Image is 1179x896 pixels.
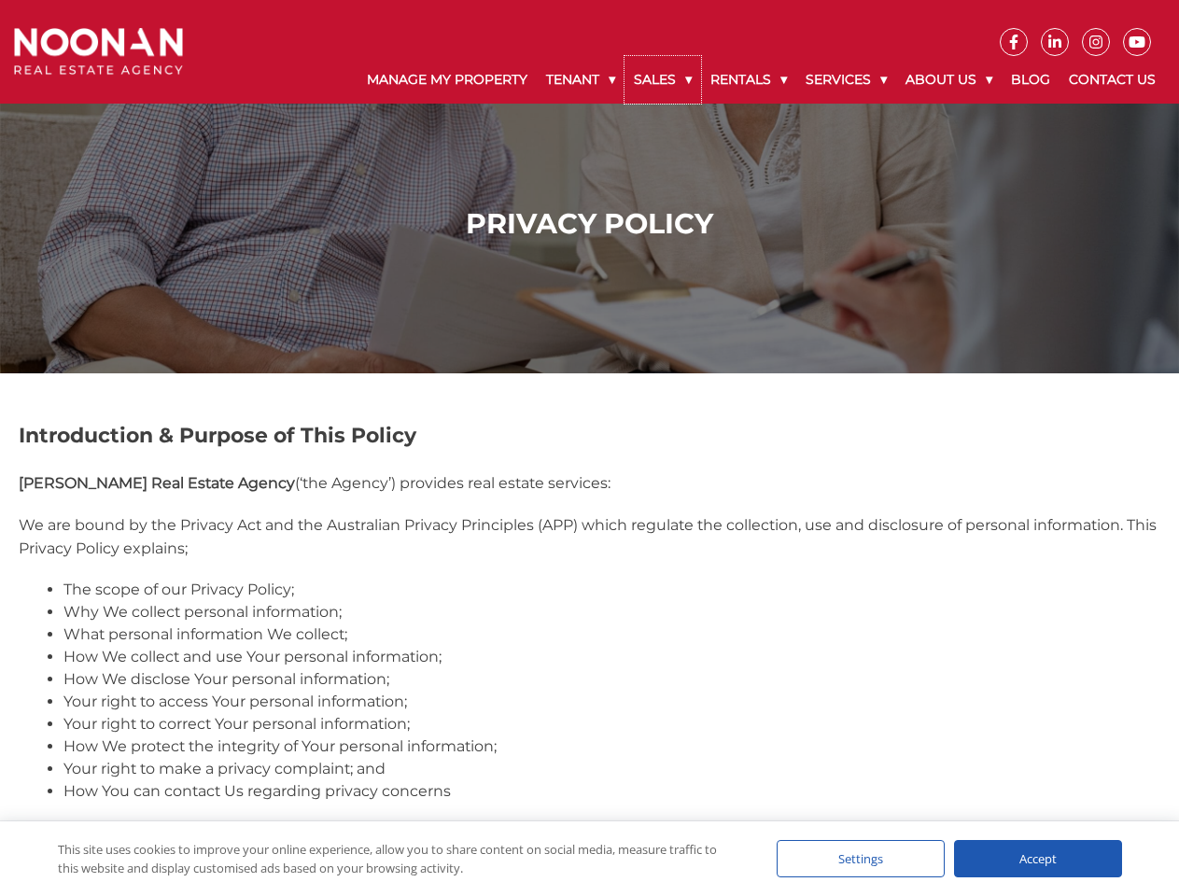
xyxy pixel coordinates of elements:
[796,56,896,104] a: Services
[63,623,1160,646] li: What personal information We collect;
[777,840,945,877] div: Settings
[63,691,1160,713] li: Your right to access Your personal information;
[14,28,183,75] img: Noonan Real Estate Agency
[358,56,537,104] a: Manage My Property
[954,840,1122,877] div: Accept
[19,207,1160,241] h1: Privacy Policy
[58,840,739,877] div: This site uses cookies to improve your online experience, allow you to share content on social me...
[537,56,625,104] a: Tenant
[63,713,1160,735] li: Your right to correct Your personal information;
[896,56,1002,104] a: About Us
[63,646,1160,668] li: How We collect and use Your personal information;
[63,758,1160,780] li: Your right to make a privacy complaint; and
[701,56,796,104] a: Rentals
[1060,56,1165,104] a: Contact Us
[19,424,1160,448] h2: Introduction & Purpose of This Policy
[63,601,1160,623] li: Why We collect personal information;
[1002,56,1060,104] a: Blog
[19,474,295,492] strong: [PERSON_NAME] Real Estate Agency
[19,513,1160,560] p: We are bound by the Privacy Act and the Australian Privacy Principles (APP) which regulate the co...
[63,780,1160,803] li: How You can contact Us regarding privacy concerns
[63,668,1160,691] li: How We disclose Your personal information;
[19,471,1160,495] p: (‘the Agency’) provides real estate services:
[63,735,1160,758] li: How We protect the integrity of Your personal information;
[63,579,1160,601] li: The scope of our Privacy Policy;
[625,56,701,104] a: Sales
